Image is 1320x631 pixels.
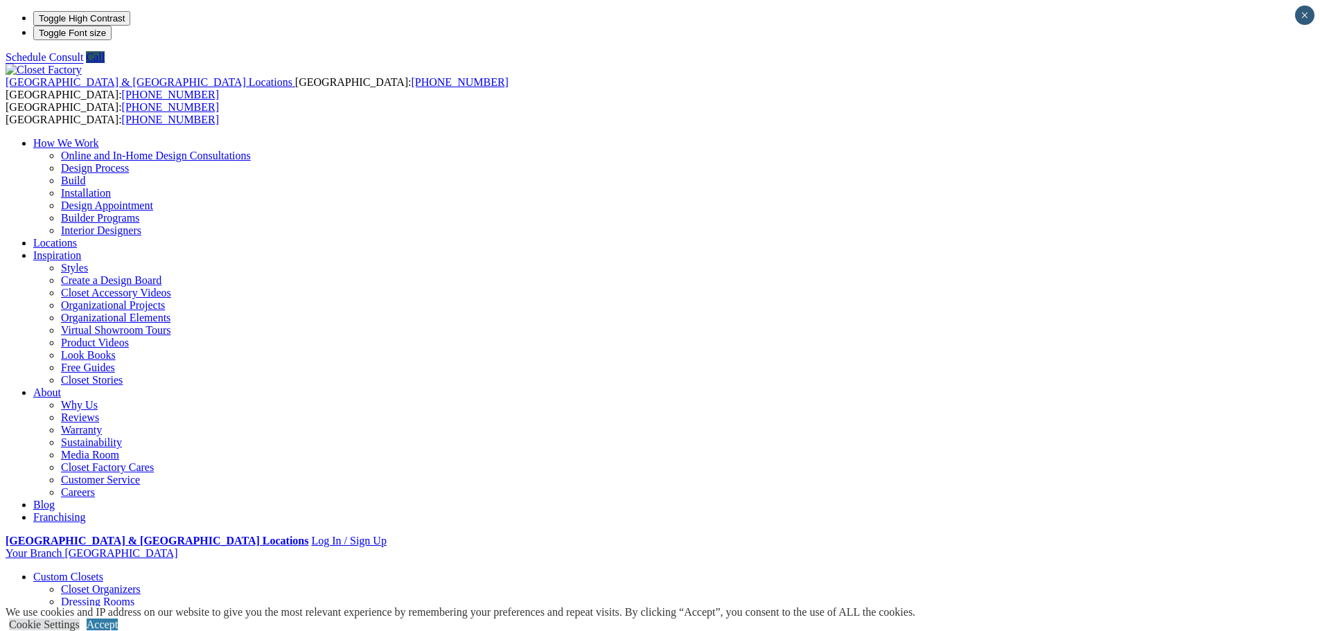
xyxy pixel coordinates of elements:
a: Look Books [61,349,116,361]
a: Inspiration [33,249,81,261]
a: Log In / Sign Up [311,535,386,546]
a: Organizational Elements [61,312,170,323]
a: Dressing Rooms [61,596,134,607]
a: Reviews [61,411,99,423]
a: Call [86,51,105,63]
a: Free Guides [61,362,115,373]
button: Toggle Font size [33,26,112,40]
span: [GEOGRAPHIC_DATA]: [GEOGRAPHIC_DATA]: [6,101,219,125]
a: Blog [33,499,55,510]
span: [GEOGRAPHIC_DATA]: [GEOGRAPHIC_DATA]: [6,76,509,100]
a: Franchising [33,511,86,523]
a: Virtual Showroom Tours [61,324,171,336]
a: Interior Designers [61,224,141,236]
a: Accept [87,619,118,630]
a: Why Us [61,399,98,411]
a: Media Room [61,449,119,461]
a: Cookie Settings [9,619,80,630]
a: Schedule Consult [6,51,83,63]
a: [GEOGRAPHIC_DATA] & [GEOGRAPHIC_DATA] Locations [6,76,295,88]
a: Sustainability [61,436,122,448]
img: Closet Factory [6,64,82,76]
a: Installation [61,187,111,199]
span: [GEOGRAPHIC_DATA] & [GEOGRAPHIC_DATA] Locations [6,76,292,88]
a: Online and In-Home Design Consultations [61,150,251,161]
span: Your Branch [6,547,62,559]
a: Your Branch [GEOGRAPHIC_DATA] [6,547,178,559]
a: Closet Accessory Videos [61,287,171,299]
a: Warranty [61,424,102,436]
a: [PHONE_NUMBER] [122,114,219,125]
a: About [33,386,61,398]
a: Create a Design Board [61,274,161,286]
a: [GEOGRAPHIC_DATA] & [GEOGRAPHIC_DATA] Locations [6,535,308,546]
a: Custom Closets [33,571,103,583]
a: Customer Service [61,474,140,486]
a: [PHONE_NUMBER] [122,101,219,113]
a: How We Work [33,137,99,149]
a: Design Appointment [61,199,153,211]
span: [GEOGRAPHIC_DATA] [64,547,177,559]
a: Builder Programs [61,212,139,224]
a: Careers [61,486,95,498]
a: Product Videos [61,337,129,348]
a: Build [61,175,86,186]
a: Locations [33,237,77,249]
span: Toggle Font size [39,28,106,38]
a: Closet Organizers [61,583,141,595]
button: Toggle High Contrast [33,11,130,26]
a: [PHONE_NUMBER] [122,89,219,100]
span: Toggle High Contrast [39,13,125,24]
a: Closet Factory Cares [61,461,154,473]
button: Close [1295,6,1314,25]
a: [PHONE_NUMBER] [411,76,508,88]
div: We use cookies and IP address on our website to give you the most relevant experience by remember... [6,606,915,619]
a: Design Process [61,162,129,174]
a: Closet Stories [61,374,123,386]
a: Organizational Projects [61,299,165,311]
a: Styles [61,262,88,274]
